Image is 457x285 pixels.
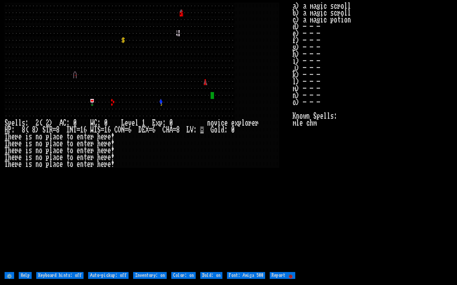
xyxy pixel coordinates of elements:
[104,161,108,168] div: r
[77,147,80,154] div: e
[101,161,104,168] div: e
[128,126,132,133] div: 6
[101,133,104,140] div: e
[8,161,11,168] div: h
[224,120,228,126] div: e
[101,126,104,133] div: =
[18,140,22,147] div: e
[77,161,80,168] div: e
[15,161,18,168] div: r
[53,147,56,154] div: a
[227,272,265,279] input: Font: Amiga 500
[35,120,39,126] div: 2
[15,133,18,140] div: r
[108,147,111,154] div: e
[90,140,94,147] div: r
[11,154,15,161] div: e
[11,120,15,126] div: e
[121,120,125,126] div: L
[176,126,180,133] div: 8
[97,161,101,168] div: h
[53,161,56,168] div: a
[66,126,70,133] div: I
[56,126,60,133] div: 8
[166,126,169,133] div: H
[39,161,42,168] div: o
[101,140,104,147] div: e
[108,161,111,168] div: e
[70,161,73,168] div: o
[35,147,39,154] div: n
[193,126,197,133] div: :
[231,120,235,126] div: e
[217,120,221,126] div: i
[5,272,14,279] input: ⚙️
[29,133,32,140] div: s
[11,126,15,133] div: :
[77,140,80,147] div: e
[293,3,452,270] stats: a) a magic scroll b) a magic scroll c) a magic potion d) - - - e) - - - f) - - - g) - - - h) - - ...
[53,140,56,147] div: a
[15,120,18,126] div: l
[15,140,18,147] div: r
[66,140,70,147] div: t
[84,126,87,133] div: 6
[35,161,39,168] div: n
[238,120,241,126] div: p
[25,147,29,154] div: i
[66,161,70,168] div: t
[101,154,104,161] div: e
[104,126,108,133] div: 1
[49,120,53,126] div: )
[39,133,42,140] div: o
[200,272,222,279] input: Bold: on
[101,147,104,154] div: e
[171,272,196,279] input: Color: on
[108,133,111,140] div: e
[84,133,87,140] div: t
[97,133,101,140] div: h
[5,126,8,133] div: H
[49,140,53,147] div: l
[241,120,245,126] div: l
[221,120,224,126] div: c
[5,133,8,140] div: T
[8,140,11,147] div: h
[159,120,163,126] div: p
[163,120,166,126] div: :
[60,161,63,168] div: e
[8,147,11,154] div: h
[22,126,25,133] div: 8
[73,126,77,133] div: T
[84,147,87,154] div: t
[97,147,101,154] div: h
[84,161,87,168] div: t
[87,140,90,147] div: e
[5,161,8,168] div: T
[149,126,152,133] div: =
[25,126,29,133] div: (
[11,161,15,168] div: e
[248,120,252,126] div: r
[29,147,32,154] div: s
[145,126,149,133] div: X
[73,120,77,126] div: 0
[80,147,84,154] div: n
[18,154,22,161] div: e
[111,147,114,154] div: !
[142,126,145,133] div: E
[90,161,94,168] div: r
[60,140,63,147] div: e
[53,126,56,133] div: =
[49,126,53,133] div: R
[97,120,101,126] div: :
[80,161,84,168] div: n
[35,154,39,161] div: n
[39,147,42,154] div: o
[8,154,11,161] div: h
[63,120,66,126] div: C
[18,133,22,140] div: e
[5,120,8,126] div: S
[5,154,8,161] div: T
[18,120,22,126] div: l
